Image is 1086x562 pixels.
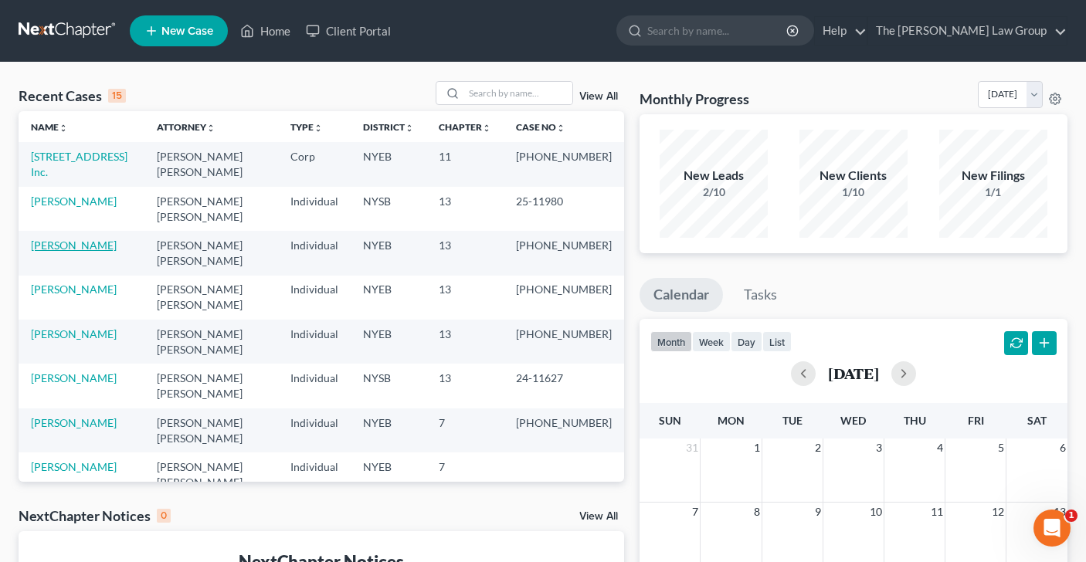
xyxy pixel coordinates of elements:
td: Individual [278,187,351,231]
a: Calendar [640,278,723,312]
td: 25-11980 [504,187,624,231]
a: [PERSON_NAME] [31,327,117,340]
td: Individual [278,276,351,320]
td: [PHONE_NUMBER] [504,142,624,186]
td: Individual [278,364,351,408]
td: 24-11627 [504,364,624,408]
span: 2 [813,438,823,457]
a: [PERSON_NAME] [31,460,117,473]
td: NYSB [351,364,426,408]
td: [PERSON_NAME] [PERSON_NAME] [144,142,277,186]
i: unfold_more [59,124,68,133]
span: Tue [782,414,803,427]
td: 13 [426,231,504,275]
span: 7 [691,503,700,521]
div: New Leads [660,167,768,185]
a: Tasks [730,278,791,312]
span: Wed [840,414,866,427]
td: Individual [278,452,351,496]
td: Individual [278,408,351,452]
i: unfold_more [482,124,491,133]
a: Attorneyunfold_more [157,121,216,133]
td: [PHONE_NUMBER] [504,276,624,320]
a: Client Portal [298,17,399,45]
td: NYEB [351,408,426,452]
a: Typeunfold_more [290,121,323,133]
a: Help [815,17,867,45]
td: NYEB [351,320,426,364]
a: [PERSON_NAME] [31,416,117,429]
span: 4 [935,438,945,457]
a: Case Nounfold_more [516,121,565,133]
button: day [731,331,762,352]
td: 7 [426,408,504,452]
a: Home [232,17,298,45]
td: Corp [278,142,351,186]
span: 11 [929,503,945,521]
i: unfold_more [314,124,323,133]
td: 13 [426,320,504,364]
td: 13 [426,187,504,231]
input: Search by name... [464,82,572,104]
td: NYEB [351,142,426,186]
td: [PERSON_NAME] [PERSON_NAME] [144,231,277,275]
a: [PERSON_NAME] [31,239,117,252]
span: 12 [990,503,1006,521]
span: Sat [1027,414,1047,427]
div: NextChapter Notices [19,506,171,525]
input: Search by name... [647,16,789,45]
span: 1 [752,438,762,457]
span: 9 [813,503,823,521]
span: 31 [684,438,700,457]
i: unfold_more [405,124,414,133]
i: unfold_more [206,124,216,133]
div: 2/10 [660,185,768,200]
div: 1/1 [939,185,1047,200]
div: Recent Cases [19,86,126,105]
a: [PERSON_NAME] [31,283,117,296]
span: New Case [161,25,213,37]
a: Nameunfold_more [31,121,68,133]
iframe: Intercom live chat [1033,510,1071,547]
td: NYEB [351,452,426,496]
td: NYEB [351,276,426,320]
div: 1/10 [799,185,908,200]
td: 11 [426,142,504,186]
a: [PERSON_NAME] [31,371,117,384]
a: [STREET_ADDRESS] Inc. [31,150,127,178]
a: View All [579,511,618,522]
h2: [DATE] [828,365,879,381]
a: View All [579,91,618,102]
td: [PHONE_NUMBER] [504,231,624,275]
span: 6 [1058,438,1067,457]
h3: Monthly Progress [640,90,749,108]
span: Thu [904,414,926,427]
div: 15 [108,89,126,103]
td: [PERSON_NAME] [PERSON_NAME] [144,408,277,452]
td: [PHONE_NUMBER] [504,408,624,452]
span: Fri [968,414,984,427]
div: New Filings [939,167,1047,185]
i: unfold_more [556,124,565,133]
td: 13 [426,276,504,320]
span: Sun [659,414,681,427]
a: [PERSON_NAME] [31,195,117,208]
td: Individual [278,320,351,364]
a: The [PERSON_NAME] Law Group [868,17,1067,45]
td: NYEB [351,231,426,275]
button: list [762,331,792,352]
td: 7 [426,452,504,496]
button: month [650,331,692,352]
span: 8 [752,503,762,521]
td: [PERSON_NAME] [PERSON_NAME] [144,187,277,231]
span: 5 [996,438,1006,457]
td: [PERSON_NAME] [PERSON_NAME] [144,452,277,496]
button: week [692,331,731,352]
td: NYSB [351,187,426,231]
td: [PERSON_NAME] [PERSON_NAME] [144,364,277,408]
div: New Clients [799,167,908,185]
td: 13 [426,364,504,408]
span: 10 [868,503,884,521]
div: 0 [157,509,171,523]
td: [PERSON_NAME] [PERSON_NAME] [144,320,277,364]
